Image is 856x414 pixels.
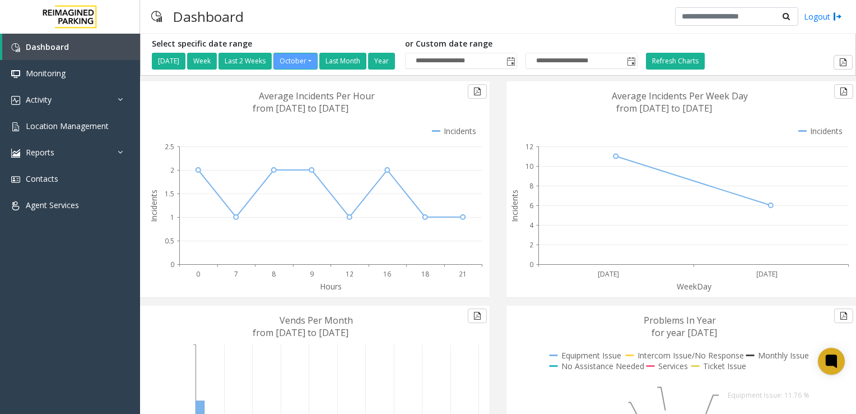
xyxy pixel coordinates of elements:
[529,260,533,269] text: 0
[644,314,716,326] text: Problems In Year
[652,326,717,339] text: for year [DATE]
[253,326,348,339] text: from [DATE] to [DATE]
[26,147,54,158] span: Reports
[525,162,533,171] text: 10
[468,309,487,323] button: Export to pdf
[26,42,69,52] span: Dashboard
[383,269,391,279] text: 16
[259,90,375,102] text: Average Incidents Per Hour
[26,121,109,131] span: Location Management
[346,269,353,279] text: 12
[368,53,395,70] button: Year
[26,200,79,210] span: Agent Services
[165,142,174,151] text: 2.5
[529,240,533,250] text: 2
[26,173,58,184] span: Contacts
[187,53,217,70] button: Week
[728,390,810,400] text: Equipment Issue: 11.76 %
[459,269,467,279] text: 21
[152,39,397,49] h5: Select specific date range
[168,3,249,30] h3: Dashboard
[170,260,174,269] text: 0
[468,84,487,99] button: Export to pdf
[218,53,272,70] button: Last 2 Weeks
[280,314,353,326] text: Vends Per Month
[612,90,748,102] text: Average Incidents Per Week Day
[148,190,159,222] text: Incidents
[165,189,174,199] text: 1.5
[529,220,534,230] text: 4
[319,53,366,70] button: Last Month
[834,84,853,99] button: Export to pdf
[504,53,517,69] span: Toggle popup
[310,269,314,279] text: 9
[273,53,318,70] button: October
[272,269,276,279] text: 8
[405,39,638,49] h5: or Custom date range
[320,281,342,292] text: Hours
[525,142,533,151] text: 12
[234,269,238,279] text: 7
[834,309,853,323] button: Export to pdf
[833,11,842,22] img: logout
[646,53,705,70] button: Refresh Charts
[11,122,20,131] img: 'icon'
[11,149,20,158] img: 'icon'
[834,55,853,70] button: Export to pdf
[11,201,20,210] img: 'icon'
[421,269,429,279] text: 18
[11,96,20,105] img: 'icon'
[165,236,174,246] text: 0.5
[677,281,712,292] text: WeekDay
[151,3,162,30] img: pageIcon
[529,181,533,191] text: 8
[11,43,20,52] img: 'icon'
[2,34,140,60] a: Dashboard
[529,201,533,210] text: 6
[26,68,66,79] span: Monitoring
[616,102,712,114] text: from [DATE] to [DATE]
[509,190,520,222] text: Incidents
[152,53,185,70] button: [DATE]
[756,269,778,279] text: [DATE]
[196,269,200,279] text: 0
[11,175,20,184] img: 'icon'
[804,11,842,22] a: Logout
[170,213,174,222] text: 1
[598,269,619,279] text: [DATE]
[26,94,52,105] span: Activity
[625,53,637,69] span: Toggle popup
[170,165,174,175] text: 2
[11,70,20,79] img: 'icon'
[253,102,348,114] text: from [DATE] to [DATE]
